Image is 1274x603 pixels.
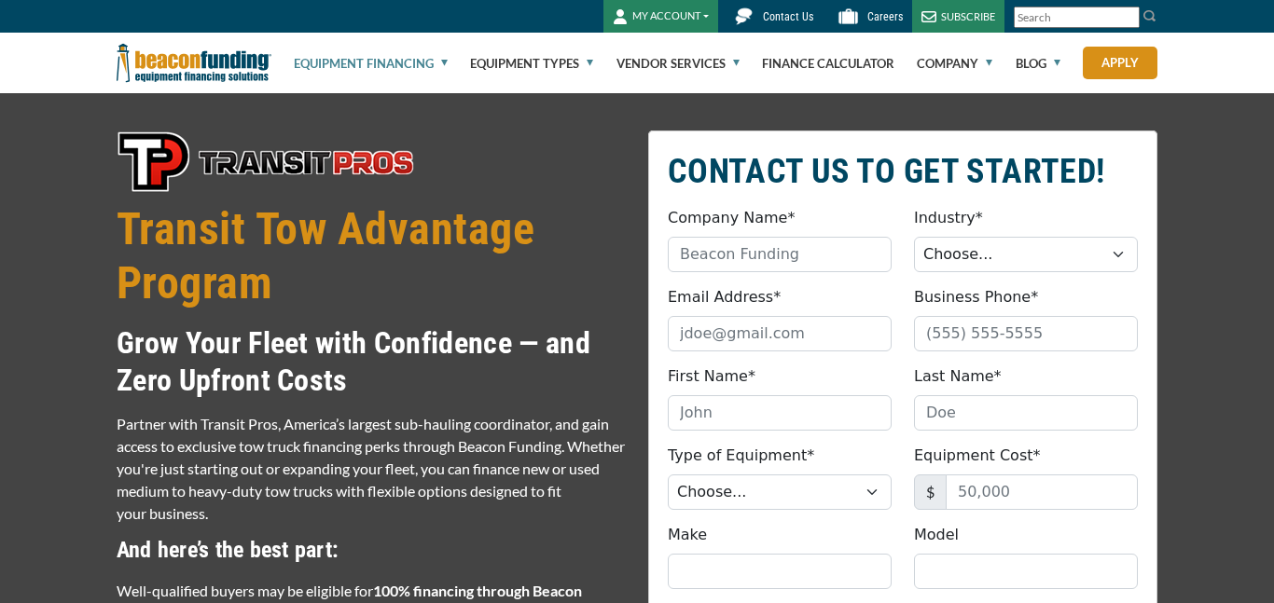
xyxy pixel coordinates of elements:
[117,324,626,399] h3: Grow Your Fleet with Confidence — and Zero Upfront Costs
[914,524,959,546] label: Model
[117,202,626,310] h1: Transit Tow Advantage Program
[914,474,947,510] span: $
[668,316,892,351] input: jdoe@gmail.com
[946,474,1138,510] input: 50,000
[914,395,1138,431] input: Doe
[668,150,1138,193] h2: CONTACT US TO GET STARTED!
[914,445,1041,467] label: Equipment Cost*
[914,207,983,229] label: Industry*
[1083,47,1157,79] a: Apply
[1120,10,1135,25] a: Clear search text
[668,445,814,467] label: Type of Equipment*
[668,524,707,546] label: Make
[668,286,781,308] label: Email Address*
[470,34,593,93] a: Equipment Types
[762,34,894,93] a: Finance Calculator
[117,33,271,93] img: Beacon Funding Corporation logo
[1014,7,1140,28] input: Search
[668,237,892,272] input: Beacon Funding
[867,10,903,23] span: Careers
[917,34,992,93] a: Company
[117,534,626,566] h4: And here’s the best part:
[914,286,1038,308] label: Business Phone*
[914,316,1138,351] input: (555) 555-5555
[1142,8,1157,23] img: Search
[668,207,795,229] label: Company Name*
[1016,34,1060,93] a: Blog
[117,130,415,193] img: Transit Pros Logo
[763,10,813,23] span: Contact Us
[914,365,1002,388] label: Last Name*
[668,365,755,388] label: First Name*
[668,395,892,431] input: John
[616,34,740,93] a: Vendor Services
[294,34,448,93] a: Equipment Financing
[117,413,626,525] p: Partner with Transit Pros, America’s largest sub-hauling coordinator, and gain access to exclusiv...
